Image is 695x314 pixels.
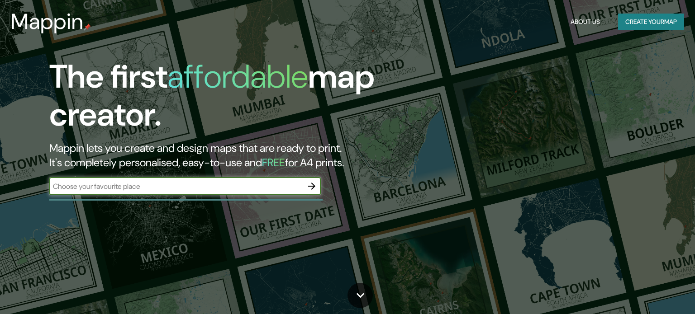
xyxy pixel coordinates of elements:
button: About Us [567,14,604,30]
img: mappin-pin [84,23,91,31]
h5: FREE [262,155,285,169]
h3: Mappin [11,9,84,34]
button: Create yourmap [618,14,684,30]
h2: Mappin lets you create and design maps that are ready to print. It's completely personalised, eas... [49,141,397,170]
h1: affordable [167,56,308,98]
input: Choose your favourite place [49,181,303,192]
h1: The first map creator. [49,58,397,141]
